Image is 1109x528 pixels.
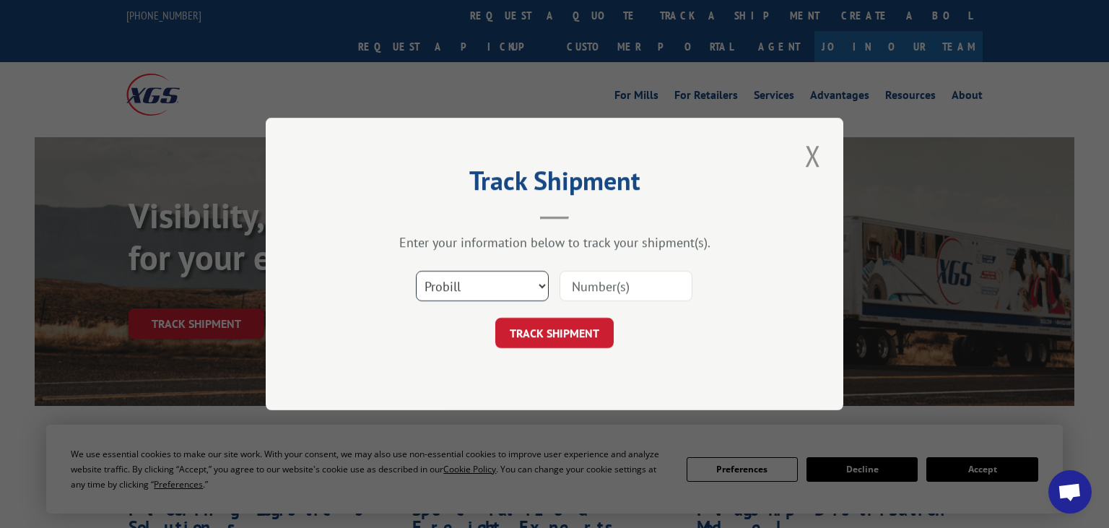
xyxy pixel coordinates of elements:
[1048,470,1092,514] a: Open chat
[560,271,692,301] input: Number(s)
[338,170,771,198] h2: Track Shipment
[338,234,771,251] div: Enter your information below to track your shipment(s).
[801,136,825,176] button: Close modal
[495,318,614,348] button: TRACK SHIPMENT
